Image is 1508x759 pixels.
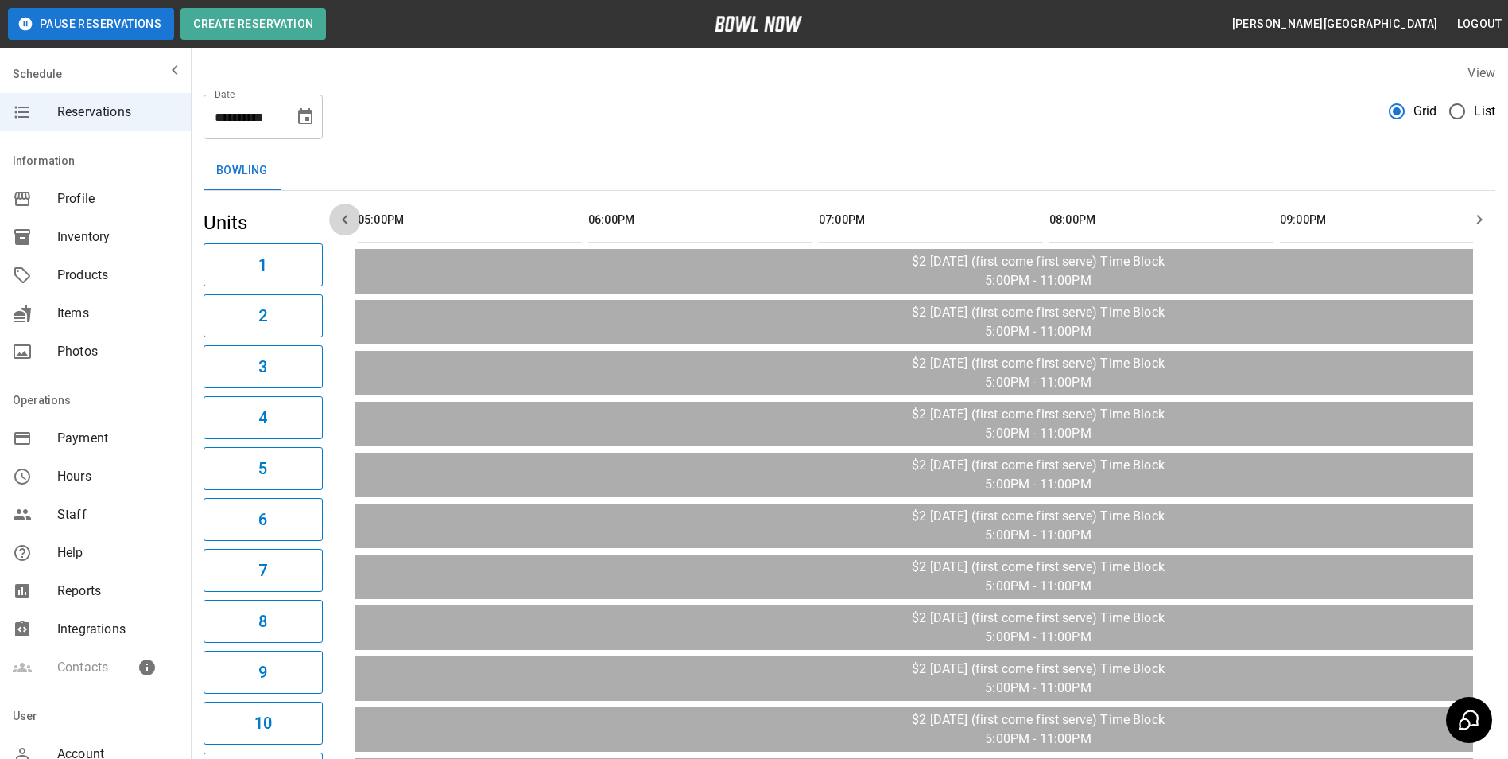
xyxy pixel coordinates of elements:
h6: 1 [258,252,267,278]
button: Pause Reservations [8,8,174,40]
h6: 8 [258,609,267,634]
span: Inventory [57,228,178,247]
button: 3 [204,345,323,388]
span: Staff [57,505,178,524]
button: 10 [204,702,323,745]
span: Grid [1413,102,1437,121]
h6: 5 [258,456,267,481]
h6: 7 [258,558,267,583]
button: Logout [1451,10,1508,39]
div: inventory tabs [204,152,1495,190]
button: 9 [204,651,323,694]
button: 1 [204,243,323,286]
th: 05:00PM [358,197,582,243]
span: List [1474,102,1495,121]
span: Hours [57,467,178,486]
label: View [1467,65,1495,80]
button: 7 [204,549,323,592]
button: 4 [204,396,323,439]
h6: 6 [258,507,267,532]
h6: 9 [258,660,267,685]
span: Photos [57,342,178,361]
span: Payment [57,429,178,448]
span: Items [57,304,178,323]
button: [PERSON_NAME][GEOGRAPHIC_DATA] [1226,10,1444,39]
span: Reservations [57,103,178,122]
h6: 10 [254,710,272,736]
img: logo [715,16,802,32]
button: Bowling [204,152,281,190]
button: 8 [204,600,323,643]
h6: 2 [258,303,267,329]
button: Create Reservation [180,8,326,40]
span: Products [57,266,178,285]
span: Profile [57,189,178,208]
button: Choose date, selected date is Oct 14, 2025 [289,101,321,133]
h6: 3 [258,354,267,379]
button: 6 [204,498,323,541]
button: 2 [204,294,323,337]
button: 5 [204,447,323,490]
h5: Units [204,210,323,235]
span: Help [57,543,178,562]
th: 06:00PM [588,197,812,243]
span: Integrations [57,620,178,639]
span: Reports [57,582,178,601]
h6: 4 [258,405,267,430]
